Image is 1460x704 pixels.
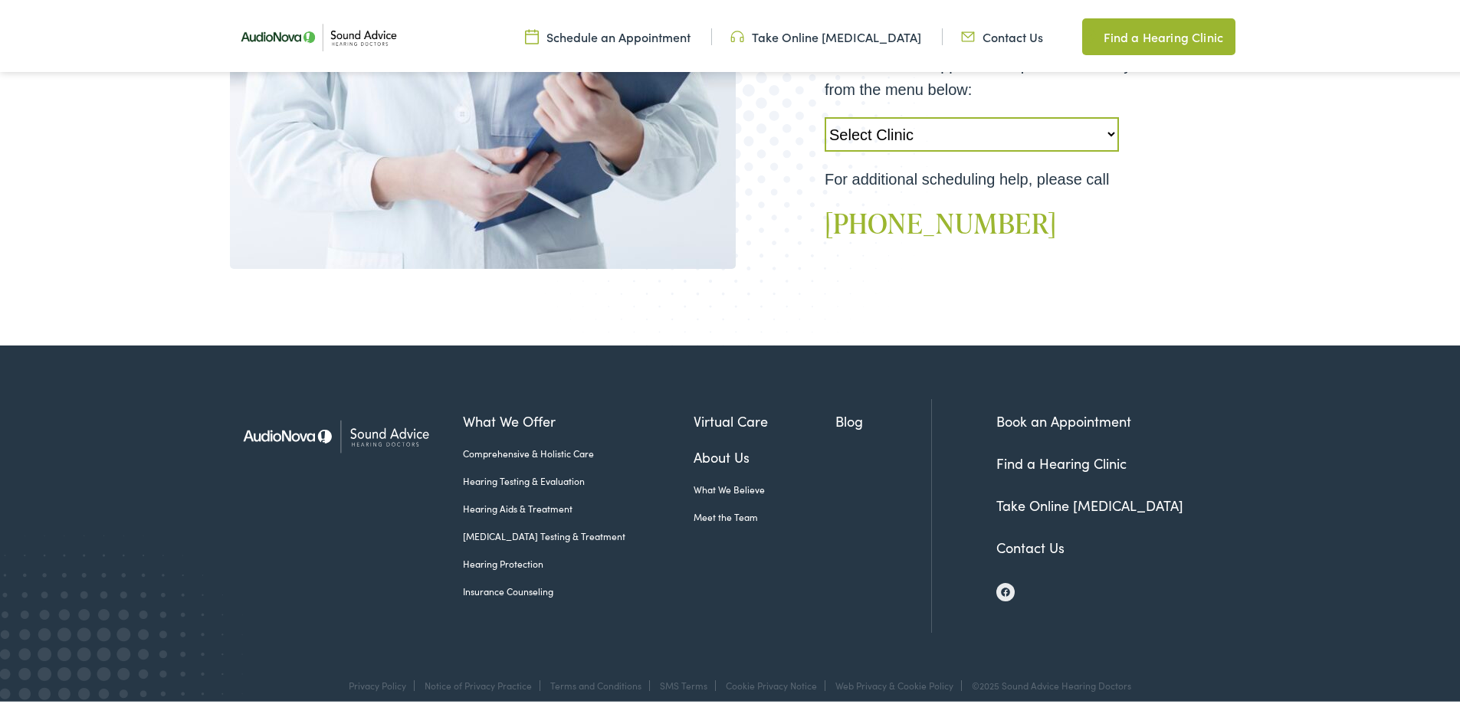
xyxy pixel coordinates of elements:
[463,471,694,485] a: Hearing Testing & Evaluation
[463,526,694,540] a: [MEDICAL_DATA] Testing & Treatment
[525,25,691,42] a: Schedule an Appointment
[550,676,641,689] a: Terms and Conditions
[463,554,694,568] a: Hearing Protection
[230,396,441,470] img: Sound Advice Hearing Doctors
[825,50,1193,99] p: To schedule an appointment please choose your clinic from the menu below:
[463,581,694,595] a: Insurance Counseling
[349,676,406,689] a: Privacy Policy
[463,444,694,457] a: Comprehensive & Holistic Care
[726,676,817,689] a: Cookie Privacy Notice
[730,25,744,42] img: Headphone icon in a unique green color, suggesting audio-related services or features.
[694,408,836,428] a: Virtual Care
[835,408,931,428] a: Blog
[694,507,836,521] a: Meet the Team
[961,25,975,42] img: Icon representing mail communication in a unique green color, indicative of contact or communicat...
[996,493,1183,512] a: Take Online [MEDICAL_DATA]
[996,535,1065,554] a: Contact Us
[961,25,1043,42] a: Contact Us
[825,201,1057,239] a: [PHONE_NUMBER]
[1082,25,1096,43] img: Map pin icon in a unique green color, indicating location-related features or services.
[660,676,707,689] a: SMS Terms
[694,480,836,493] a: What We Believe
[730,25,921,42] a: Take Online [MEDICAL_DATA]
[425,676,532,689] a: Notice of Privacy Practice
[1001,584,1010,594] img: Facebook icon, indicating the presence of the site or brand on the social media platform.
[825,164,1193,188] p: For additional scheduling help, please call
[996,408,1131,427] a: Book an Appointment
[463,408,694,428] a: What We Offer
[835,676,953,689] a: Web Privacy & Cookie Policy
[964,677,1131,688] div: ©2025 Sound Advice Hearing Doctors
[463,499,694,512] a: Hearing Aids & Treatment
[525,25,539,42] img: Calendar icon in a unique green color, symbolizing scheduling or date-related features.
[996,450,1127,470] a: Find a Hearing Clinic
[694,444,836,464] a: About Us
[1082,15,1235,52] a: Find a Hearing Clinic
